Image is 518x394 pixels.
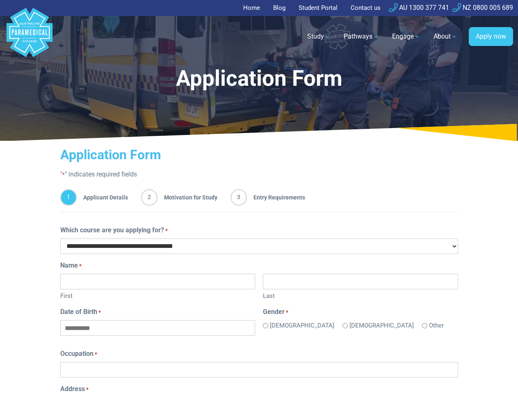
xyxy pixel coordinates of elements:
a: AU 1300 377 741 [389,4,449,11]
label: Which course are you applying for? [60,225,168,235]
span: 1 [60,189,77,206]
legend: Name [60,261,458,270]
label: Date of Birth [60,307,101,317]
label: Last [263,289,458,301]
label: Other [429,321,444,330]
h1: Application Form [68,66,450,92]
a: About [429,25,462,48]
span: Entry Requirements [247,189,305,206]
label: First [60,289,255,301]
h2: Application Form [60,147,458,163]
a: Study [302,25,335,48]
a: Pathways [339,25,384,48]
legend: Address [60,384,458,394]
span: Motivation for Study [157,189,217,206]
a: Engage [387,25,425,48]
label: Occupation [60,349,97,359]
a: NZ 0800 005 689 [452,4,513,11]
a: Apply now [469,27,513,46]
span: Applicant Details [77,189,128,206]
label: [DEMOGRAPHIC_DATA] [349,321,414,330]
label: [DEMOGRAPHIC_DATA] [270,321,334,330]
legend: Gender [263,307,458,317]
p: " " indicates required fields [60,170,458,179]
span: 3 [230,189,247,206]
span: 2 [141,189,157,206]
a: Australian Paramedical College [5,16,54,57]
